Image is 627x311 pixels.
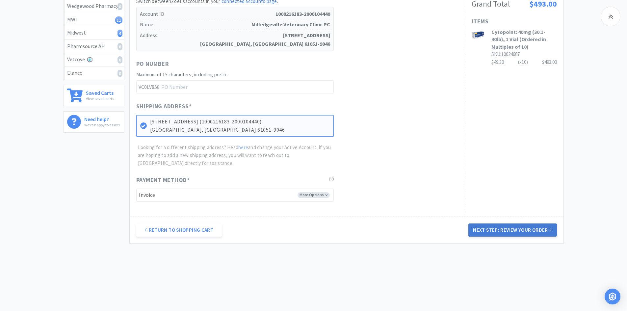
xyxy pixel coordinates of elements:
[115,16,122,24] i: 11
[491,51,520,57] span: SKU: 10024687
[118,43,122,50] i: 0
[200,31,330,48] strong: [STREET_ADDRESS] [GEOGRAPHIC_DATA], [GEOGRAPHIC_DATA] 61051-9046
[140,30,330,49] h5: Address
[140,19,330,30] h5: Name
[150,117,330,126] p: [STREET_ADDRESS] (1000216183-2000104440)
[84,115,120,122] h6: Need help?
[67,2,121,11] div: Wedgewood Pharmacy
[64,85,124,106] a: Saved CartsView saved carts
[118,70,122,77] i: 0
[86,89,114,95] h6: Saved Carts
[67,15,121,24] div: MWI
[518,58,528,66] div: (x 10 )
[86,95,114,102] p: View saved carts
[136,80,334,93] input: PO Number
[64,53,124,66] a: Vetcove0
[84,122,120,128] p: We're happy to assist!
[275,10,330,18] strong: 1000216183-2000104440
[542,58,557,66] div: $493.00
[472,28,485,41] img: d68059bb95f34f6ca8f79a017dff92f3_527055.jpeg
[64,26,124,40] a: Midwest4
[118,3,122,10] i: 0
[64,40,124,53] a: Pharmsource AH0
[150,126,330,134] p: [GEOGRAPHIC_DATA], [GEOGRAPHIC_DATA] 61051-9046
[67,69,121,77] div: Elanco
[67,55,121,64] div: Vetcove
[491,58,557,66] div: $49.30
[140,9,330,20] h5: Account ID
[118,30,122,37] i: 4
[605,289,620,304] div: Open Intercom Messenger
[251,20,330,29] strong: Milledgeville Veterinary Clinic PC
[67,42,121,51] div: Pharmsource AH
[136,223,222,237] a: Return to Shopping Cart
[491,28,557,50] h3: Cytopoint: 40mg (30.1-40lb), 1 Vial (Ordered in Multiples of 10)
[136,59,169,69] span: PO Number
[472,17,557,26] h1: Items
[67,29,121,37] div: Midwest
[136,102,192,111] span: Shipping Address *
[136,81,161,93] span: VC0LV858
[468,223,557,237] button: Next Step: Review Your Order
[136,175,190,185] span: Payment Method *
[64,13,124,27] a: MWI11
[118,56,122,64] i: 0
[238,144,248,150] a: here
[138,143,334,167] p: Looking for a different shipping address? Head and change your Active Account. If you are hoping ...
[64,66,124,80] a: Elanco0
[136,71,228,78] span: Maximum of 15 characters, including prefix.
